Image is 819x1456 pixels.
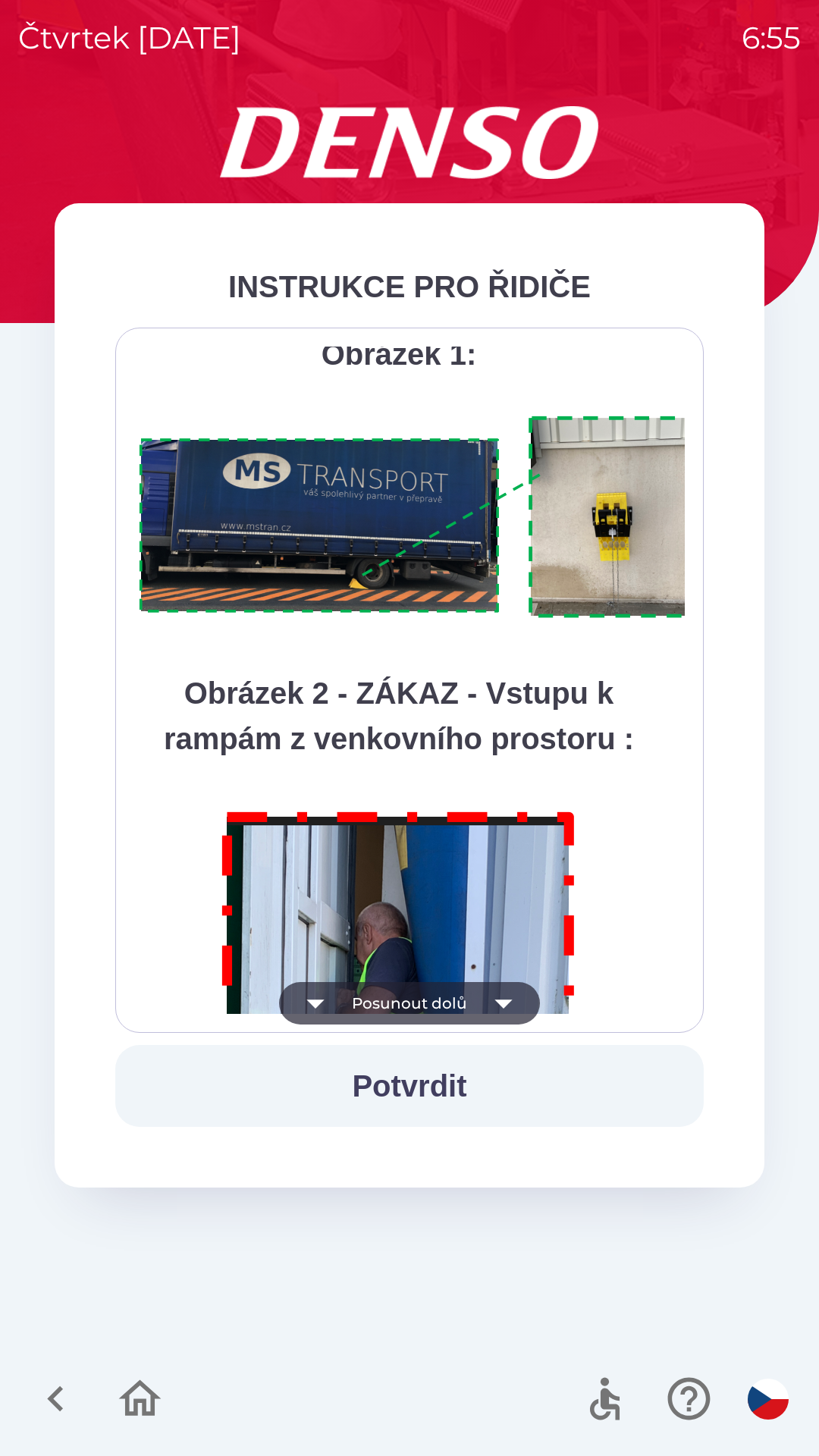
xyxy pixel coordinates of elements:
[164,676,634,755] strong: Obrázek 2 - ZÁKAZ - Vstupu k rampám z venkovního prostoru :
[115,264,704,309] div: INSTRUKCE PRO ŘIDIČE
[115,1045,704,1127] button: Potvrdit
[322,337,477,371] strong: Obrázek 1:
[279,982,540,1025] button: Posunout dolů
[18,15,241,61] p: čtvrtek [DATE]
[742,15,801,61] p: 6:55
[134,407,723,628] img: A1ym8hFSA0ukAAAAAElFTkSuQmCC
[55,106,764,179] img: Logo
[205,792,593,1349] img: M8MNayrTL6gAAAABJRU5ErkJggg==
[748,1379,789,1420] img: cs flag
